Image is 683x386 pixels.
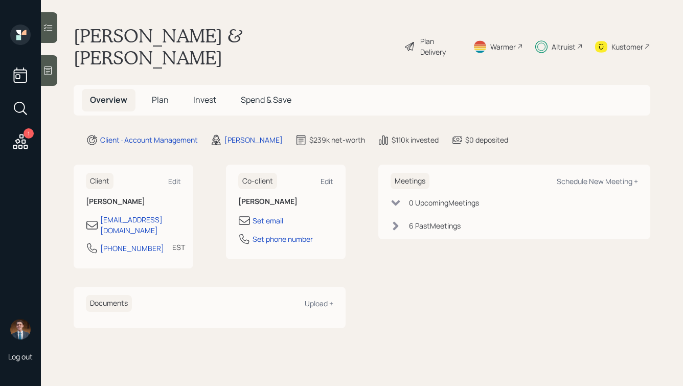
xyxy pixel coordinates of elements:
[238,173,277,190] h6: Co-client
[90,94,127,105] span: Overview
[552,41,576,52] div: Altruist
[490,41,516,52] div: Warmer
[152,94,169,105] span: Plan
[10,319,31,339] img: hunter_neumayer.jpg
[253,234,313,244] div: Set phone number
[391,173,429,190] h6: Meetings
[100,214,181,236] div: [EMAIL_ADDRESS][DOMAIN_NAME]
[465,134,508,145] div: $0 deposited
[86,295,132,312] h6: Documents
[420,36,461,57] div: Plan Delivery
[8,352,33,361] div: Log out
[224,134,283,145] div: [PERSON_NAME]
[321,176,333,186] div: Edit
[172,242,185,253] div: EST
[86,173,113,190] h6: Client
[557,176,638,186] div: Schedule New Meeting +
[241,94,291,105] span: Spend & Save
[74,25,396,69] h1: [PERSON_NAME] & [PERSON_NAME]
[611,41,643,52] div: Kustomer
[253,215,283,226] div: Set email
[392,134,439,145] div: $110k invested
[409,220,461,231] div: 6 Past Meeting s
[100,243,164,254] div: [PHONE_NUMBER]
[168,176,181,186] div: Edit
[409,197,479,208] div: 0 Upcoming Meeting s
[238,197,333,206] h6: [PERSON_NAME]
[309,134,365,145] div: $239k net-worth
[193,94,216,105] span: Invest
[100,134,198,145] div: Client · Account Management
[305,299,333,308] div: Upload +
[24,128,34,139] div: 1
[86,197,181,206] h6: [PERSON_NAME]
